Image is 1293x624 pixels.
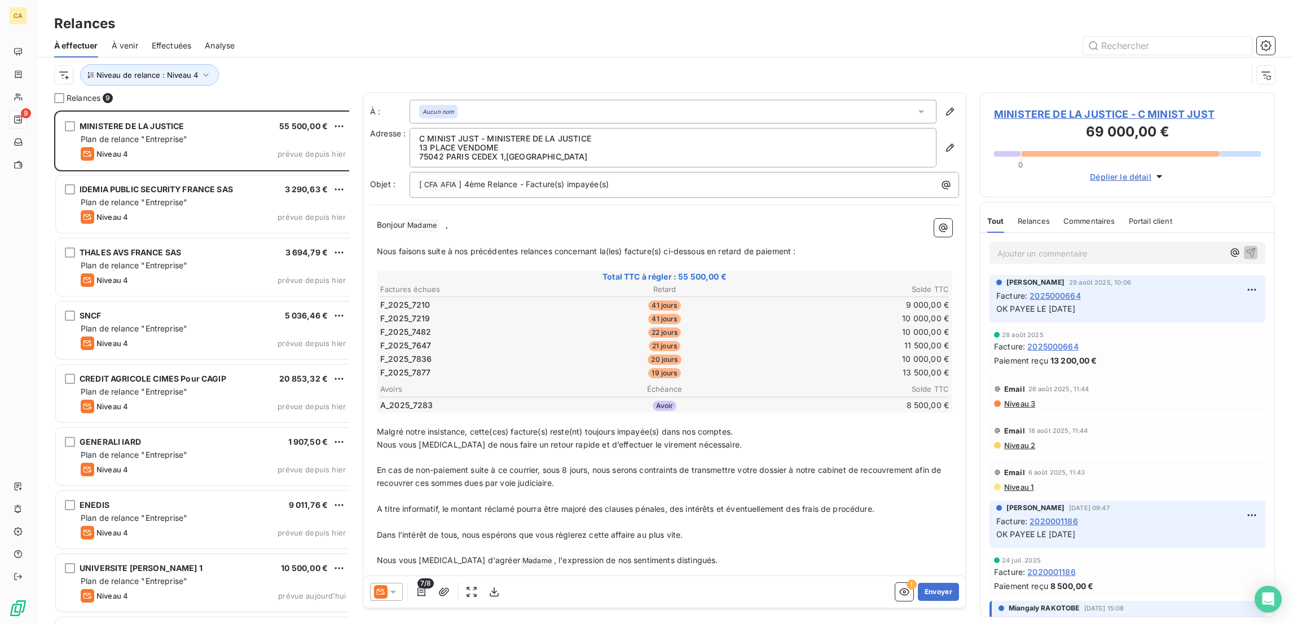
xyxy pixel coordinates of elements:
[1069,279,1131,286] span: 29 août 2025, 10:06
[379,271,951,282] span: Total TTC à régler : 55 500,00 €
[419,179,422,189] span: [
[9,599,27,617] img: Logo LeanPay
[1027,566,1076,578] span: 2020001186
[1018,160,1023,169] span: 0
[996,290,1027,302] span: Facture :
[987,216,1004,225] span: Tout
[521,555,553,568] span: Madame
[459,179,609,189] span: ] 4ème Relance - Facture(s) impayée(s)
[648,368,680,378] span: 19 jours
[1083,37,1252,55] input: Rechercher
[423,179,458,192] span: CFA AFIA
[649,341,680,351] span: 21 jours
[96,465,128,474] span: Niveau 4
[419,134,927,143] p: C MINIST JUST - MINISTERE DE LA JUSTICE
[81,576,187,586] span: Plan de relance "Entreprise"
[570,383,759,395] th: Échéance
[112,40,138,51] span: À venir
[760,353,949,365] td: 10 000,00 €
[279,374,328,383] span: 20 853,32 €
[406,219,438,232] span: Madame
[96,591,128,600] span: Niveau 4
[1028,427,1088,434] span: 18 août 2025, 11:44
[996,515,1027,527] span: Facture :
[80,184,233,194] span: IDEMIA PUBLIC SECURITY FRANCE SAS
[446,220,448,229] span: ,
[377,465,944,488] span: En cas de non-paiement suite à ce courrier, sous 8 jours, nous serons contraints de transmettre v...
[54,40,98,51] span: À effectuer
[377,504,874,514] span: A titre informatif, le montant réclamé pourra être majoré des clauses pénales, des intérêts et év...
[994,340,1025,352] span: Facture :
[377,530,683,539] span: Dans l’intérêt de tous, nous espérons que vous règlerez cette affaire au plus vite.
[285,184,328,194] span: 3 290,63 €
[648,355,681,365] span: 20 jours
[285,311,328,320] span: 5 036,46 €
[278,528,346,537] span: prévue depuis hier
[281,563,328,573] span: 10 500,00 €
[377,440,742,449] span: Nous vous [MEDICAL_DATA] de nous faire un retour rapide et d’effectuer le virement nécessaire.
[1030,290,1081,302] span: 2025000664
[380,383,569,395] th: Avoirs
[653,401,677,411] span: Avoir
[152,40,192,51] span: Effectuées
[1009,603,1080,613] span: Miangaly RAKOTOBE
[289,500,328,510] span: 9 011,76 €
[81,513,187,523] span: Plan de relance "Entreprise"
[81,197,187,207] span: Plan de relance "Entreprise"
[1018,216,1050,225] span: Relances
[1004,384,1025,393] span: Email
[278,276,346,285] span: prévue depuis hier
[1004,426,1025,435] span: Email
[96,149,128,158] span: Niveau 4
[278,591,346,600] span: prévue aujourd’hui
[377,555,520,565] span: Nous vous [MEDICAL_DATA] d'agréer
[67,92,100,104] span: Relances
[1002,557,1041,564] span: 24 juil. 2025
[96,276,128,285] span: Niveau 4
[994,566,1025,578] span: Facture :
[1006,503,1065,513] span: [PERSON_NAME]
[648,300,680,311] span: 41 jours
[80,437,141,446] span: GENERALI IARD
[994,580,1048,592] span: Paiement reçu
[380,367,431,378] span: F_2025_7877
[9,7,27,25] div: CA
[80,247,181,257] span: THALES AVS FRANCE SAS
[1006,277,1065,287] span: [PERSON_NAME]
[80,64,219,86] button: Niveau de relance : Niveau 4
[96,339,128,348] span: Niveau 4
[423,108,454,116] em: Aucun nom
[278,402,346,411] span: prévue depuis hier
[81,387,187,396] span: Plan de relance "Entreprise"
[96,528,128,537] span: Niveau 4
[96,70,198,79] span: Niveau de relance : Niveau 4
[380,326,432,338] span: F_2025_7482
[1003,399,1035,408] span: Niveau 3
[377,246,796,256] span: Nous faisons suite à nos précédentes relances concernant la(les) facture(s) ci-dessous en retard ...
[370,129,406,138] span: Adresse :
[1028,386,1089,392] span: 26 août 2025, 11:44
[994,355,1048,366] span: Paiement reçu
[380,353,432,365] span: F_2025_7836
[80,563,203,573] span: UNIVERSITE [PERSON_NAME] 1
[96,213,128,222] span: Niveau 4
[419,152,927,161] p: 75042 PARIS CEDEX 1 , [GEOGRAPHIC_DATA]
[21,108,31,118] span: 9
[370,106,410,117] label: À :
[380,313,430,324] span: F_2025_7219
[278,465,346,474] span: prévue depuis hier
[996,529,1075,539] span: OK PAYEE LE [DATE]
[1002,331,1044,338] span: 28 août 2025
[278,213,346,222] span: prévue depuis hier
[81,450,187,459] span: Plan de relance "Entreprise"
[80,374,226,383] span: CREDIT AGRICOLE CIMES Pour CAGIP
[1050,355,1097,366] span: 13 200,00 €
[380,284,569,295] th: Factures échues
[417,578,434,588] span: 7/8
[80,121,184,131] span: MINISTERE DE LA JUSTICE
[1087,170,1168,183] button: Déplier le détail
[648,328,681,338] span: 22 jours
[96,402,128,411] span: Niveau 4
[278,149,346,158] span: prévue depuis hier
[1090,171,1151,183] span: Déplier le détail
